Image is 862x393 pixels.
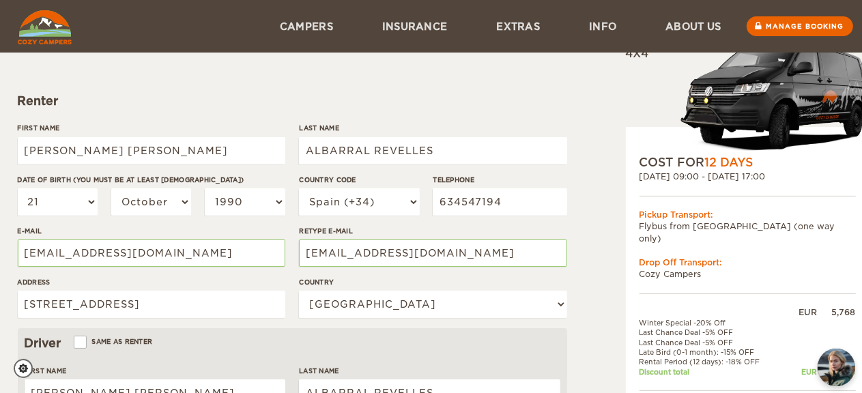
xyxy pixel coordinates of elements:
[640,257,856,268] div: Drop Off Transport:
[299,226,566,236] label: Retype E-mail
[640,268,856,280] td: Cozy Campers
[786,306,817,318] div: EUR
[18,123,285,133] label: First Name
[299,137,566,164] input: e.g. Smith
[299,277,566,287] label: Country
[75,339,84,348] input: Same as renter
[14,359,42,378] a: Cookie settings
[640,154,856,171] div: COST FOR
[640,318,787,327] td: Winter Special -20% Off
[786,367,817,377] div: EUR
[640,171,856,182] div: [DATE] 09:00 - [DATE] 17:00
[640,357,787,366] td: Rental Period (12 days): -18% OFF
[818,306,856,318] div: 5,768
[640,327,787,337] td: Last Chance Deal -5% OFF
[18,10,72,44] img: Cozy Campers
[18,277,285,287] label: Address
[747,16,853,36] a: Manage booking
[18,137,285,164] input: e.g. William
[818,349,855,386] img: Freyja at Cozy Campers
[299,123,566,133] label: Last Name
[18,239,285,267] input: e.g. example@example.com
[640,347,787,357] td: Late Bird (0-1 month): -15% OFF
[299,175,419,185] label: Country Code
[640,367,787,377] td: Discount total
[433,175,566,185] label: Telephone
[818,349,855,386] button: chat-button
[18,175,285,185] label: Date of birth (You must be at least [DEMOGRAPHIC_DATA])
[25,366,285,376] label: First Name
[705,156,753,169] span: 12 Days
[18,291,285,318] input: e.g. Street, City, Zip Code
[433,188,566,216] input: e.g. 1 234 567 890
[299,366,560,376] label: Last Name
[18,226,285,236] label: E-mail
[18,93,567,109] div: Renter
[640,209,856,220] div: Pickup Transport:
[75,335,153,348] label: Same as renter
[25,335,560,351] div: Driver
[299,239,566,267] input: e.g. example@example.com
[640,338,787,347] td: Last Chance Deal -5% OFF
[640,220,856,244] td: Flybus from [GEOGRAPHIC_DATA] (one way only)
